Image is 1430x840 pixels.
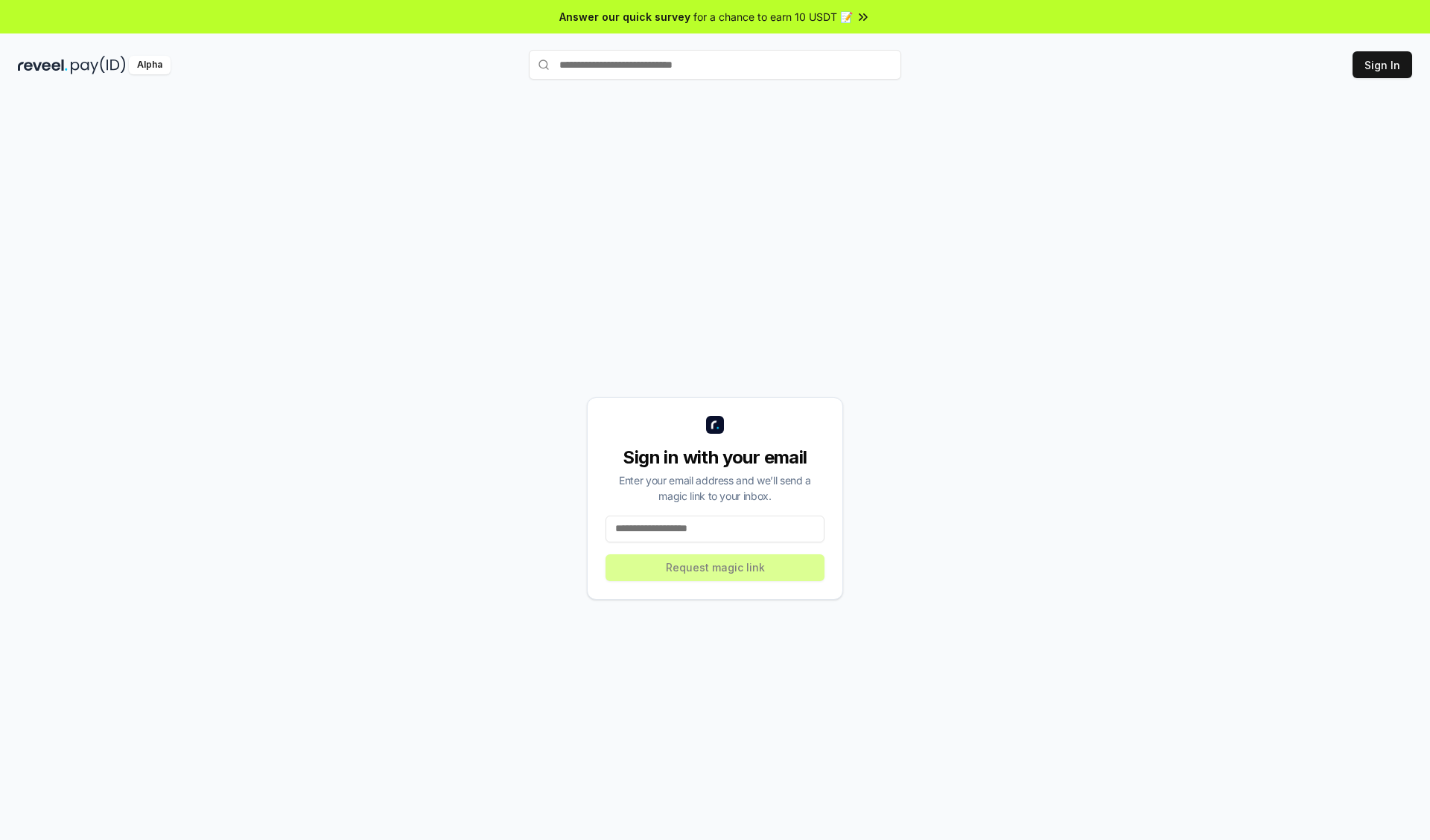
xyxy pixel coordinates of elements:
div: Alpha [129,56,171,74]
div: Sign in with your email [606,446,824,469]
span: for a chance to earn 10 USDT 📝 [693,9,853,25]
span: Answer our quick survey [559,9,690,25]
img: reveel_dark [18,56,68,74]
img: logo_small [706,416,724,434]
img: pay_id [71,56,126,74]
div: Enter your email address and we’ll send a magic link to your inbox. [606,472,824,504]
button: Sign In [1353,51,1412,78]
